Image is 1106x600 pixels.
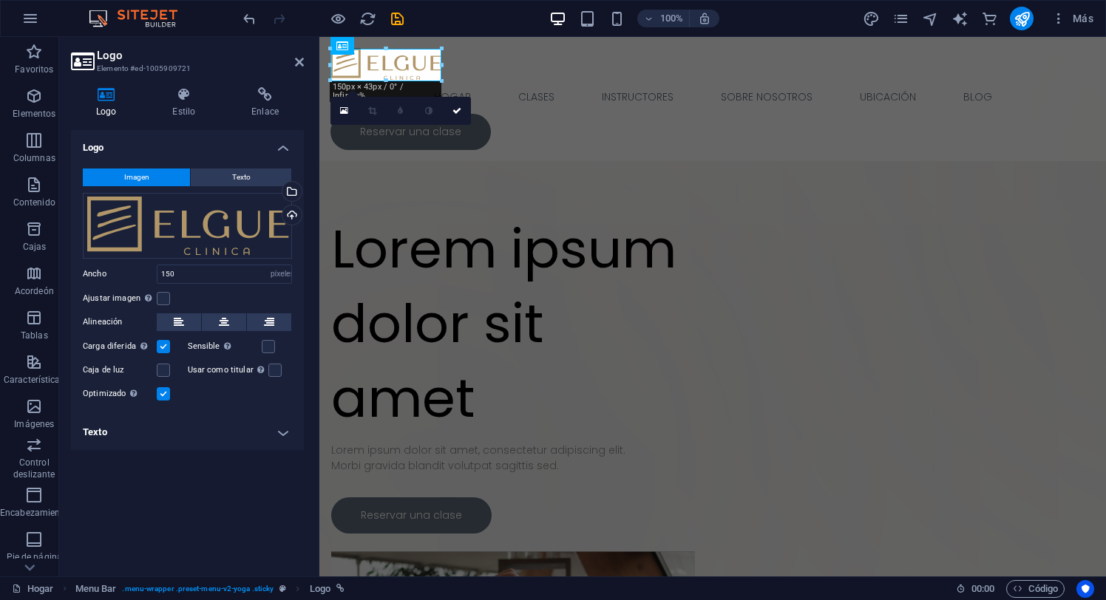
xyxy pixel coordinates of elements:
button: deshacer [240,10,258,27]
font: Favoritos [15,64,53,75]
font: Carga diferida [83,341,136,351]
font: Sensible [188,341,220,351]
font: Texto [232,173,251,181]
button: Código [1006,580,1065,598]
i: Páginas (Ctrl+Alt+S) [892,10,909,27]
button: Imagen [83,168,190,186]
button: Centrados en el usuario [1076,580,1094,598]
font: Texto [83,426,107,437]
font: Ancho [83,269,106,279]
font: Imagen [124,173,149,181]
font: 100% [660,13,683,24]
a: Modo de recorte [359,97,387,125]
div: HORIZONTAL-xpzK52Icvac8B7qq0lYcVw.svg [83,193,292,259]
span: . menu-wrapper .preset-menu-v2-yoga .sticky [122,580,274,598]
button: navegador [921,10,939,27]
font: Usar como titular [188,365,254,375]
font: Cajas [23,242,47,252]
span: Click to select. Double-click to edit [75,580,117,598]
font: Control deslizante [13,457,55,480]
a: Haga clic para cancelar la selección. Haga doble clic para abrir Páginas. [12,580,54,598]
font: Logo [97,49,123,62]
button: recargar [359,10,376,27]
button: Texto [191,168,291,186]
i: Al cambiar el tamaño, se ajusta automáticamente el nivel de zoom para adaptarse al dispositivo el... [698,12,711,25]
button: páginas [892,10,909,27]
i: Comercio [981,10,998,27]
a: Difuminar [387,97,415,125]
font: Características [4,375,65,385]
i: Navegador [922,10,939,27]
button: diseño [862,10,880,27]
font: Hogar [27,583,53,594]
font: Acordeón [15,286,54,296]
a: Confirmar ( ⌘ ⏎ ) [443,97,471,125]
button: comercio [980,10,998,27]
font: Ajustar imagen [83,293,140,303]
button: publicar [1010,7,1034,30]
nav: migaja de pan [75,580,345,598]
i: Diseño (Ctrl+Alt+Y) [863,10,880,27]
span: Click to select. Double-click to edit [310,580,330,598]
i: Undo: Change colors (Ctrl+Z) [241,10,258,27]
button: ahorrar [388,10,406,27]
font: Columnas [13,153,55,163]
button: Haga clic aquí para salir del modo de vista previa y continuar editando [329,10,347,27]
font: Más [1073,13,1093,24]
button: 100% [637,10,690,27]
a: Seleccione archivos del administrador de archivos, fotos de archivo o cargue archivos [330,97,359,125]
font: Pie de página [7,552,62,562]
a: Escala de grises [415,97,443,125]
font: Estilo [172,106,195,117]
font: Imágenes [14,419,54,429]
i: Recargar página [359,10,376,27]
font: Enlace [251,106,279,117]
i: Publicar [1014,10,1031,27]
font: Alineación [83,317,122,327]
button: generador de texto [951,10,968,27]
button: Más [1045,7,1099,30]
font: Logo [83,142,104,153]
h6: Session time [956,580,995,598]
i: This element is a customizable preset [279,584,286,593]
font: 00:00 [971,583,994,594]
i: This element is linked [336,584,345,593]
font: Optimizado [83,389,126,398]
i: Guardar (Ctrl+S) [389,10,406,27]
font: Código [1028,583,1058,594]
img: Logotipo del editor [85,10,196,27]
font: Elementos [13,109,55,119]
font: Contenido [13,197,55,208]
font: Elemento #ed-1005909721 [97,64,191,72]
i: Escritor de IA [951,10,968,27]
font: Caja de luz [83,365,124,375]
font: Logo [96,106,117,117]
font: Tablas [21,330,48,341]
